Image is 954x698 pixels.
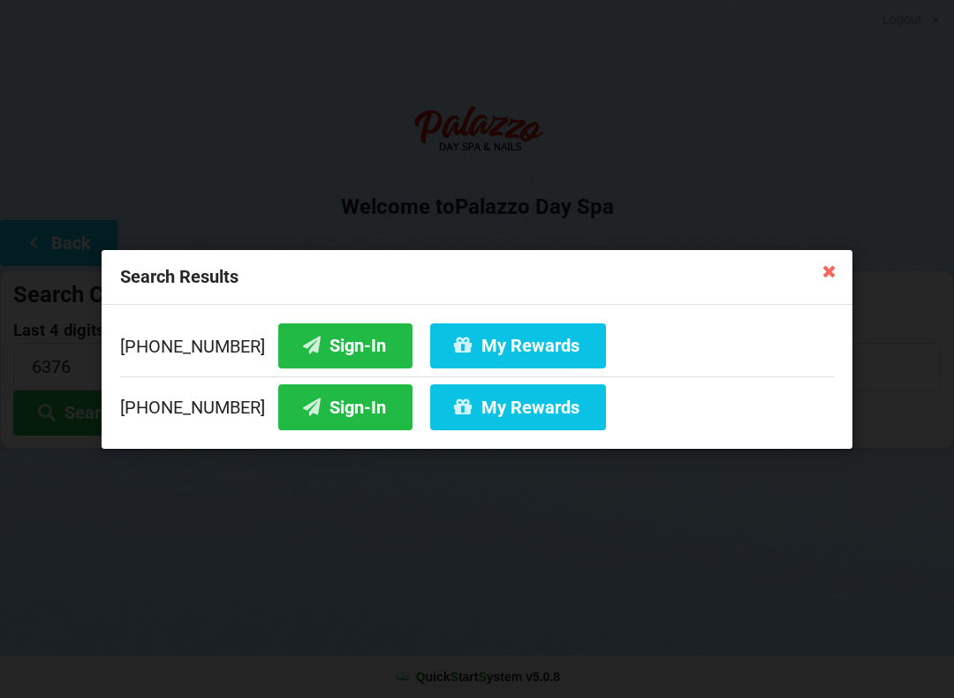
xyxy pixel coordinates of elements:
div: Search Results [102,250,852,305]
div: [PHONE_NUMBER] [120,322,834,376]
button: Sign-In [278,322,413,368]
button: My Rewards [430,384,606,429]
button: Sign-In [278,384,413,429]
button: My Rewards [430,322,606,368]
div: [PHONE_NUMBER] [120,376,834,429]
